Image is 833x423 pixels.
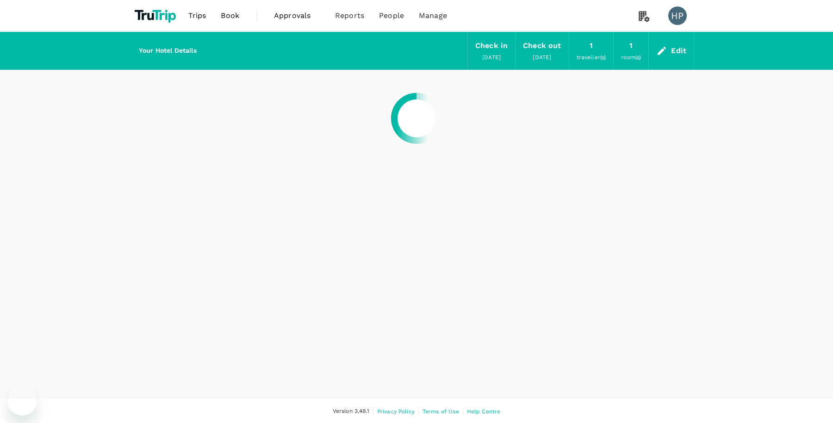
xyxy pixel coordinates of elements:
div: Edit [671,44,686,57]
span: [DATE] [533,54,551,61]
span: traveller(s) [577,54,606,61]
span: [DATE] [482,54,501,61]
span: Book [221,10,239,21]
div: Check in [475,39,508,52]
span: Help Centre [467,408,501,415]
h6: Your Hotel Details [139,46,197,56]
iframe: Button to launch messaging window [7,386,37,416]
a: Help Centre [467,406,501,417]
a: Terms of Use [423,406,459,417]
a: Privacy Policy [377,406,415,417]
span: Trips [188,10,206,21]
div: Check out [523,39,561,52]
div: 1 [590,39,593,52]
span: Approvals [274,10,320,21]
span: People [379,10,404,21]
div: HP [668,6,687,25]
span: Version 3.49.1 [333,407,369,416]
span: Manage [419,10,447,21]
span: Privacy Policy [377,408,415,415]
span: Reports [335,10,364,21]
span: Terms of Use [423,408,459,415]
div: 1 [629,39,633,52]
span: room(s) [621,54,641,61]
img: TruTrip logo [131,6,181,26]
